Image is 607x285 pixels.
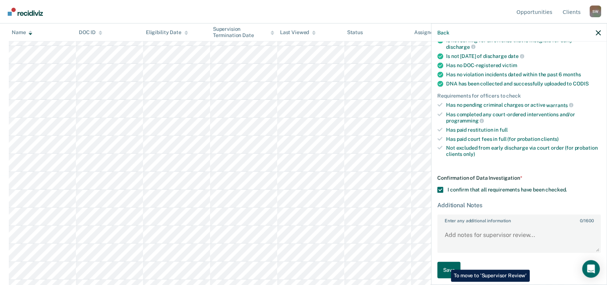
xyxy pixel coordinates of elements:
span: victim [502,62,517,68]
div: Status [347,29,363,36]
div: Open Intercom Messenger [582,260,600,278]
span: only) [463,151,475,157]
div: Is not [DATE] of discharge [446,53,601,59]
div: DNA has been collected and successfully uploaded to [446,81,601,87]
span: months [563,72,581,77]
div: Has no pending criminal charges or active [446,102,601,108]
div: Has no violation incidents dated within the past 6 [446,72,601,78]
div: Requirements for officers to check [437,93,601,99]
span: date [508,53,524,59]
div: Name [12,29,32,36]
div: Is not serving for an offense that is ineligible for early [446,37,601,50]
div: Has paid restitution in [446,127,601,133]
span: discharge [446,44,475,50]
img: Recidiviz [8,8,43,16]
div: Has completed any court-ordered interventions and/or [446,111,601,124]
div: Last Viewed [280,29,316,36]
span: clients) [541,136,559,142]
span: / 1600 [580,218,593,223]
span: programming [446,118,484,124]
span: warrants [546,102,573,108]
button: Profile dropdown button [589,6,601,17]
span: I confirm that all requirements have been checked. [448,186,567,192]
div: Supervision Termination Date [213,26,274,39]
div: S W [589,6,601,17]
div: Eligibility Date [146,29,188,36]
div: Assigned to [414,29,448,36]
label: Enter any additional information [438,215,600,223]
div: Additional Notes [437,201,601,208]
div: DOC ID [79,29,102,36]
button: Back [437,29,449,36]
span: CODIS [573,81,588,87]
div: Not excluded from early discharge via court order (for probation clients [446,145,601,157]
span: full [500,127,507,132]
span: 0 [580,218,582,223]
div: Confirmation of Data Investigation [437,175,601,181]
button: Save [437,262,460,278]
div: Has no DOC-registered [446,62,601,69]
div: Has paid court fees in full (for probation [446,136,601,142]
